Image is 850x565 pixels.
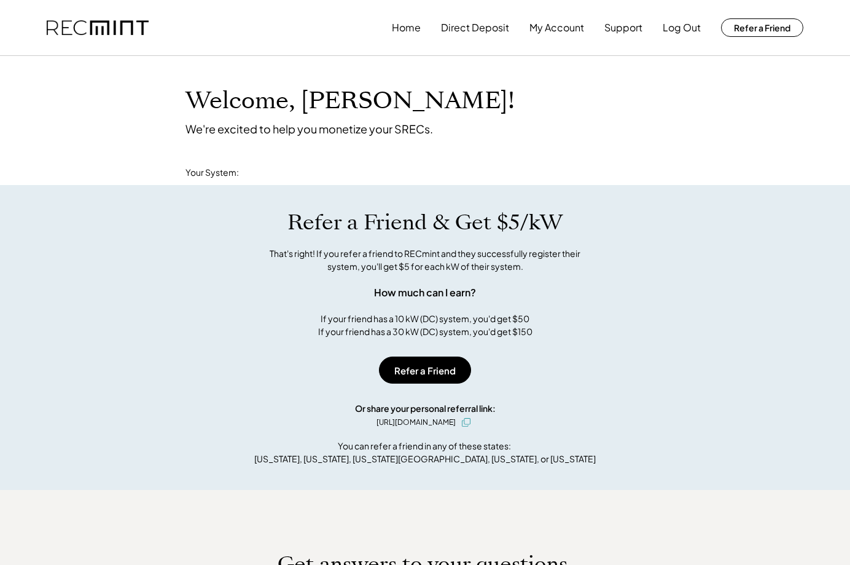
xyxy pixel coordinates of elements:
div: If your friend has a 10 kW (DC) system, you'd get $50 If your friend has a 30 kW (DC) system, you... [318,312,532,338]
button: My Account [529,15,584,40]
div: [URL][DOMAIN_NAME] [376,417,456,428]
h1: Refer a Friend & Get $5/kW [287,210,563,235]
div: Or share your personal referral link: [355,402,496,415]
button: Refer a Friend [379,357,471,384]
button: Direct Deposit [441,15,509,40]
h1: Welcome, [PERSON_NAME]! [185,87,515,116]
div: You can refer a friend in any of these states: [US_STATE], [US_STATE], [US_STATE][GEOGRAPHIC_DATA... [254,440,596,465]
button: Home [392,15,421,40]
div: We're excited to help you monetize your SRECs. [185,122,433,136]
button: Support [604,15,642,40]
button: click to copy [459,415,474,430]
button: Log Out [663,15,701,40]
img: recmint-logotype%403x.png [47,20,149,36]
div: Your System: [185,167,239,179]
div: How much can I earn? [374,285,476,300]
div: That's right! If you refer a friend to RECmint and they successfully register their system, you'l... [256,247,594,273]
button: Refer a Friend [721,18,803,37]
